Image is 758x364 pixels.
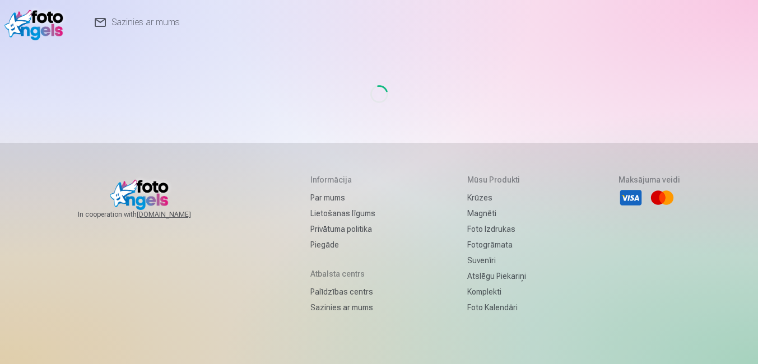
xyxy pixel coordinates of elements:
[467,237,526,253] a: Fotogrāmata
[467,300,526,315] a: Foto kalendāri
[467,221,526,237] a: Foto izdrukas
[619,185,643,210] li: Visa
[78,210,218,219] span: In cooperation with
[467,253,526,268] a: Suvenīri
[310,206,375,221] a: Lietošanas līgums
[137,210,218,219] a: [DOMAIN_NAME]
[467,174,526,185] h5: Mūsu produkti
[650,185,675,210] li: Mastercard
[310,284,375,300] a: Palīdzības centrs
[310,221,375,237] a: Privātuma politika
[467,284,526,300] a: Komplekti
[467,206,526,221] a: Magnēti
[310,237,375,253] a: Piegāde
[310,174,375,185] h5: Informācija
[619,174,680,185] h5: Maksājuma veidi
[4,4,69,40] img: /v1
[467,268,526,284] a: Atslēgu piekariņi
[310,300,375,315] a: Sazinies ar mums
[310,268,375,279] h5: Atbalsta centrs
[310,190,375,206] a: Par mums
[467,190,526,206] a: Krūzes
